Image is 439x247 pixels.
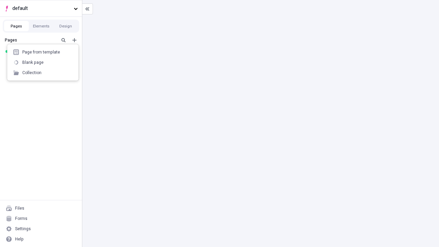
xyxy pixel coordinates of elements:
span: default [12,5,71,12]
div: Page from template [22,49,60,55]
button: Add new [70,36,79,44]
div: Blank page [22,60,44,65]
div: Settings [15,226,31,232]
button: Design [54,21,78,31]
div: Files [15,205,24,211]
div: Forms [15,216,27,221]
div: Pages [5,37,57,43]
div: Collection [22,70,41,75]
button: Pages [4,21,29,31]
button: Elements [29,21,54,31]
div: Help [15,236,24,242]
